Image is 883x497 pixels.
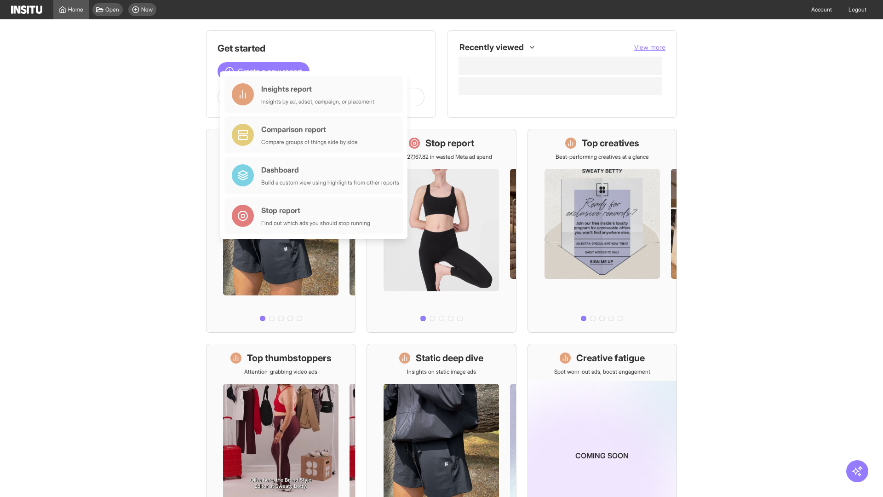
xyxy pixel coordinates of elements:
span: Open [105,6,119,13]
button: View more [634,43,665,52]
img: Logo [11,6,42,14]
div: Stop report [261,205,370,216]
a: Top creativesBest-performing creatives at a glance [528,129,677,333]
button: Create a new report [218,62,310,81]
p: Save £27,167.82 in wasted Meta ad spend [390,153,492,161]
span: New [141,6,153,13]
h1: Get started [218,42,424,55]
div: Insights report [261,83,374,94]
div: Comparison report [261,124,358,135]
div: Compare groups of things side by side [261,139,358,146]
div: Dashboard [261,164,399,175]
a: Stop reportSave £27,167.82 in wasted Meta ad spend [367,129,516,333]
div: Build a custom view using highlights from other reports [261,179,399,186]
span: View more [634,43,665,51]
p: Attention-grabbing video ads [244,368,317,376]
p: Best-performing creatives at a glance [556,153,649,161]
span: Home [68,6,83,13]
h1: Stop report [425,137,474,150]
h1: Top thumbstoppers [247,352,332,364]
span: Create a new report [238,66,302,77]
div: Find out which ads you should stop running [261,220,370,227]
h1: Static deep dive [416,352,483,364]
div: Insights by ad, adset, campaign, or placement [261,98,374,105]
h1: Top creatives [582,137,639,150]
p: Insights on static image ads [407,368,476,376]
a: What's live nowSee all active ads instantly [206,129,355,333]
